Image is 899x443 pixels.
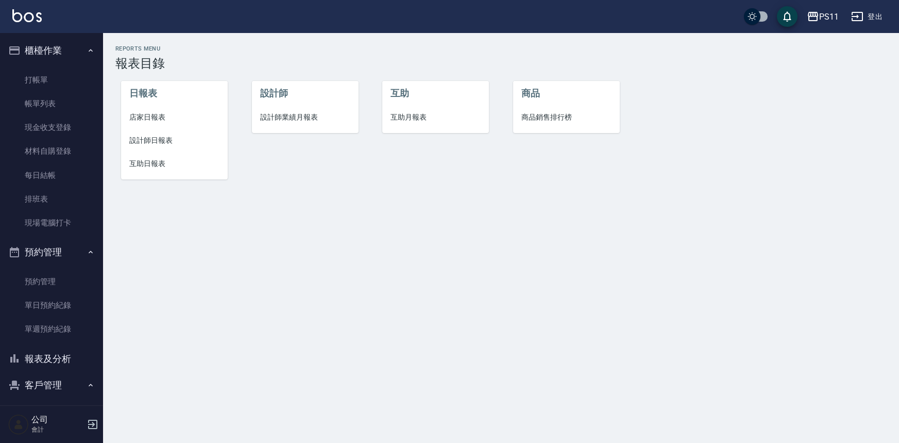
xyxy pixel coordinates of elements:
a: 設計師日報表 [121,129,228,152]
a: 帳單列表 [4,92,99,116]
button: 登出 [847,7,887,26]
button: 預約管理 [4,239,99,266]
a: 排班表 [4,187,99,211]
li: 商品 [513,81,620,106]
div: PS11 [819,10,839,23]
span: 商品銷售排行榜 [521,112,612,123]
button: 報表及分析 [4,346,99,372]
h5: 公司 [31,415,84,425]
a: 互助月報表 [382,106,489,129]
button: 櫃檯作業 [4,37,99,64]
img: Logo [12,9,42,22]
button: 客戶管理 [4,372,99,399]
h2: Reports Menu [115,45,887,52]
a: 預約管理 [4,270,99,293]
li: 設計師 [252,81,359,106]
span: 設計師業績月報表 [260,112,350,123]
button: save [777,6,798,27]
span: 互助日報表 [129,158,219,169]
a: 材料自購登錄 [4,139,99,163]
a: 設計師業績月報表 [252,106,359,129]
a: 店家日報表 [121,106,228,129]
h3: 報表目錄 [115,56,887,71]
span: 店家日報表 [129,112,219,123]
a: 打帳單 [4,68,99,92]
a: 單週預約紀錄 [4,317,99,341]
img: Person [8,414,29,435]
a: 單日預約紀錄 [4,293,99,317]
button: PS11 [803,6,843,27]
span: 設計師日報表 [129,135,219,146]
li: 日報表 [121,81,228,106]
a: 互助日報表 [121,152,228,175]
a: 現金收支登錄 [4,116,99,139]
a: 現場電腦打卡 [4,211,99,235]
span: 互助月報表 [391,112,481,123]
a: 商品銷售排行榜 [513,106,620,129]
a: 客戶列表 [4,403,99,426]
a: 每日結帳 [4,163,99,187]
li: 互助 [382,81,489,106]
p: 會計 [31,425,84,434]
